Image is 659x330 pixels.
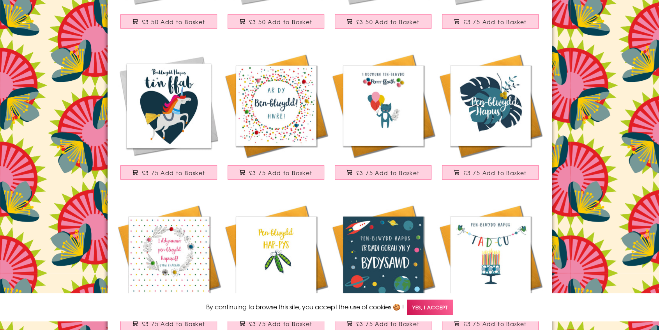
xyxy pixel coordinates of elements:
button: £3.50 Add to Basket [335,14,431,29]
img: Welsh Birthday Card, Penblwydd Hapus, Unicorn, Fabulous You, Tassel Embellished [115,52,223,160]
span: £3.75 Add to Basket [463,169,527,177]
button: £3.75 Add to Basket [442,14,539,29]
button: £3.75 Add to Basket [335,165,431,180]
img: Welsh Daddy Birthday Card, Penblwydd Hapus, Dadi, Spaceship, Pompom Embellished [330,203,437,310]
button: £3.50 Add to Basket [228,14,324,29]
span: £3.75 Add to Basket [356,169,420,177]
span: £3.75 Add to Basket [356,320,420,328]
span: £3.75 Add to Basket [463,18,527,26]
img: Welsh Birthday Card, Penblwydd Hapus, Dotty Circle, Pompom Embellished [223,52,330,160]
img: Welsh Birthday Card, Penblwydd Hapus, Leaves, Pompom Embellished [115,203,223,310]
a: Welsh Birthday Card, Penblwydd Hapus, Unicorn, Fabulous You, Tassel Embellished £3.75 Add to Basket [115,52,223,188]
a: Welsh Birthday Card, Penblwydd Hapus, Trapical Leaves, Pompom Embellished £3.75 Add to Basket [437,52,544,188]
button: £3.75 Add to Basket [228,165,324,180]
span: £3.50 Add to Basket [249,18,313,26]
img: Welsh Birthday Card, Penblwydd Hapus, Purrr-fect Birthday, Pompom Embellished [330,52,437,160]
a: Welsh Birthday Card, Penblwydd Hapus, Purrr-fect Birthday, Pompom Embellished £3.75 Add to Basket [330,52,437,188]
span: £3.50 Add to Basket [142,18,205,26]
span: £3.75 Add to Basket [142,169,205,177]
img: Welsh Birthday Card, Penblwydd Hapus, Pea Pods, Pompom Embellished [223,203,330,310]
span: £3.75 Add to Basket [249,169,313,177]
a: Welsh Birthday Card, Penblwydd Hapus, Dotty Circle, Pompom Embellished £3.75 Add to Basket [223,52,330,188]
button: £3.75 Add to Basket [442,165,539,180]
span: £3.75 Add to Basket [142,320,205,328]
button: £3.75 Add to Basket [120,165,217,180]
span: £3.50 Add to Basket [356,18,420,26]
img: Welsh Birthday Card, Penblwydd Hapus, Trapical Leaves, Pompom Embellished [437,52,544,160]
button: £3.50 Add to Basket [120,14,217,29]
span: £3.75 Add to Basket [463,320,527,328]
span: Yes, I accept [407,300,453,315]
img: Welsh Grandad Birthday Card, Penblwydd Hapus Tad-cu, Cake, Pompom Embellished [437,203,544,310]
span: £3.75 Add to Basket [249,320,313,328]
